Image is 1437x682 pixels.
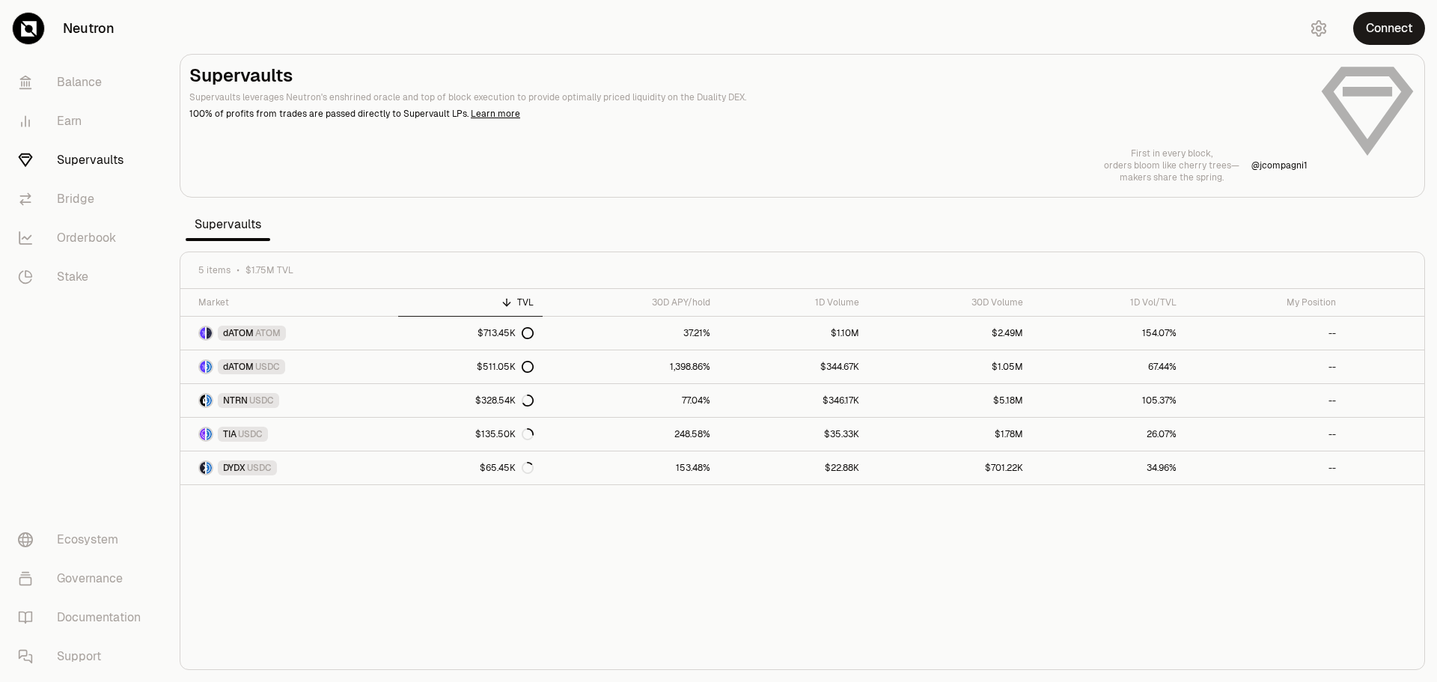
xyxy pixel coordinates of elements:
div: 1D Volume [728,296,859,308]
a: DYDX LogoUSDC LogoDYDXUSDC [180,451,398,484]
a: 77.04% [543,384,719,417]
a: 1,398.86% [543,350,719,383]
span: TIA [223,428,237,440]
img: USDC Logo [207,361,212,373]
div: 30D Volume [877,296,1022,308]
a: Support [6,637,162,676]
a: 34.96% [1032,451,1186,484]
span: NTRN [223,395,248,407]
img: TIA Logo [200,428,205,440]
div: 30D APY/hold [552,296,710,308]
a: 37.21% [543,317,719,350]
a: $1.10M [719,317,868,350]
div: My Position [1195,296,1336,308]
h2: Supervaults [189,64,1308,88]
span: USDC [247,462,272,474]
span: $1.75M TVL [245,264,293,276]
p: First in every block, [1104,147,1239,159]
a: $328.54K [398,384,543,417]
div: $713.45K [478,327,534,339]
span: Supervaults [186,210,270,240]
a: First in every block,orders bloom like cherry trees—makers share the spring. [1104,147,1239,183]
a: Governance [6,559,162,598]
div: $65.45K [480,462,534,474]
span: 5 items [198,264,231,276]
a: -- [1186,384,1345,417]
img: USDC Logo [207,462,212,474]
a: $511.05K [398,350,543,383]
span: dATOM [223,361,254,373]
img: DYDX Logo [200,462,205,474]
button: Connect [1353,12,1425,45]
a: $713.45K [398,317,543,350]
p: orders bloom like cherry trees— [1104,159,1239,171]
a: 154.07% [1032,317,1186,350]
img: USDC Logo [207,428,212,440]
a: 153.48% [543,451,719,484]
a: -- [1186,451,1345,484]
img: ATOM Logo [207,327,212,339]
a: TIA LogoUSDC LogoTIAUSDC [180,418,398,451]
p: Supervaults leverages Neutron's enshrined oracle and top of block execution to provide optimally ... [189,91,1308,104]
a: Documentation [6,598,162,637]
span: dATOM [223,327,254,339]
a: $5.18M [868,384,1031,417]
div: $328.54K [475,395,534,407]
img: dATOM Logo [200,361,205,373]
div: Market [198,296,389,308]
div: $511.05K [477,361,534,373]
a: Supervaults [6,141,162,180]
img: USDC Logo [207,395,212,407]
a: Bridge [6,180,162,219]
a: @jcompagni1 [1251,159,1308,171]
img: NTRN Logo [200,395,205,407]
a: $344.67K [719,350,868,383]
span: USDC [238,428,263,440]
a: $2.49M [868,317,1031,350]
a: $1.05M [868,350,1031,383]
a: $346.17K [719,384,868,417]
a: Orderbook [6,219,162,258]
a: $135.50K [398,418,543,451]
div: $135.50K [475,428,534,440]
a: Stake [6,258,162,296]
a: $35.33K [719,418,868,451]
a: Balance [6,63,162,102]
a: dATOM LogoATOM LogodATOMATOM [180,317,398,350]
span: USDC [255,361,280,373]
span: ATOM [255,327,281,339]
a: -- [1186,317,1345,350]
a: Earn [6,102,162,141]
a: $65.45K [398,451,543,484]
a: 105.37% [1032,384,1186,417]
a: 26.07% [1032,418,1186,451]
p: 100% of profits from trades are passed directly to Supervault LPs. [189,107,1308,121]
img: dATOM Logo [200,327,205,339]
div: TVL [407,296,534,308]
a: Ecosystem [6,520,162,559]
div: 1D Vol/TVL [1041,296,1177,308]
span: DYDX [223,462,245,474]
span: USDC [249,395,274,407]
p: @ jcompagni1 [1251,159,1308,171]
a: NTRN LogoUSDC LogoNTRNUSDC [180,384,398,417]
a: -- [1186,350,1345,383]
a: $701.22K [868,451,1031,484]
a: 248.58% [543,418,719,451]
a: $1.78M [868,418,1031,451]
a: $22.88K [719,451,868,484]
a: Learn more [471,108,520,120]
p: makers share the spring. [1104,171,1239,183]
a: -- [1186,418,1345,451]
a: 67.44% [1032,350,1186,383]
a: dATOM LogoUSDC LogodATOMUSDC [180,350,398,383]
